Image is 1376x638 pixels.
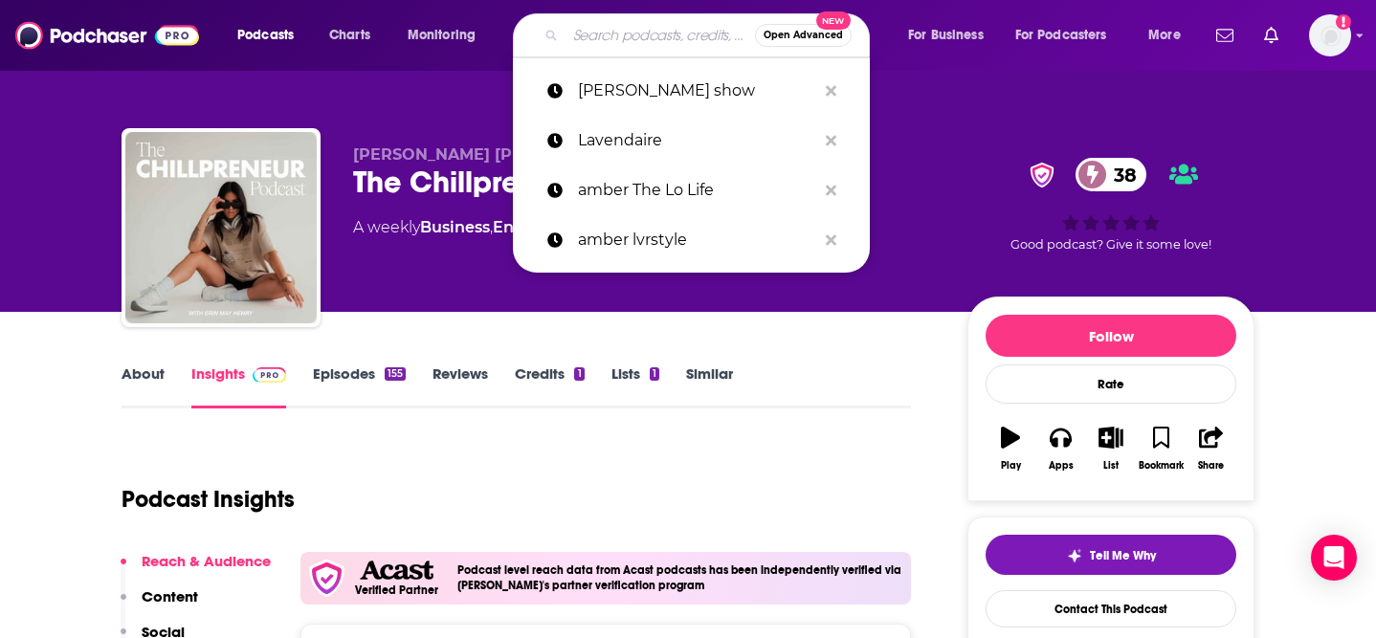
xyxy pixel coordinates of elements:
[142,587,198,605] p: Content
[513,165,870,215] a: amber The Lo Life
[1067,548,1082,563] img: tell me why sparkle
[121,552,271,587] button: Reach & Audience
[1049,460,1074,472] div: Apps
[1103,460,1119,472] div: List
[986,315,1236,357] button: Follow
[578,165,816,215] p: amber The Lo Life
[1209,19,1241,52] a: Show notifications dropdown
[578,215,816,265] p: amber lvrstyle
[986,364,1236,404] div: Rate
[353,145,632,164] span: [PERSON_NAME] [PERSON_NAME]
[433,364,488,408] a: Reviews
[1336,14,1351,30] svg: Add a profile image
[457,563,903,592] h4: Podcast level reach data from Acast podcasts has been independently verified via [PERSON_NAME]'s ...
[224,20,319,51] button: open menu
[986,590,1236,627] a: Contact This Podcast
[1187,414,1236,483] button: Share
[394,20,500,51] button: open menu
[360,561,433,581] img: Acast
[611,364,659,408] a: Lists1
[385,367,406,381] div: 155
[355,584,438,596] h5: Verified Partner
[313,364,406,408] a: Episodes155
[1015,22,1107,49] span: For Podcasters
[1003,20,1135,51] button: open menu
[253,367,286,383] img: Podchaser Pro
[1095,158,1146,191] span: 38
[1024,163,1060,187] img: verified Badge
[353,216,774,239] div: A weekly podcast
[908,22,984,49] span: For Business
[986,535,1236,575] button: tell me why sparkleTell Me Why
[1035,414,1085,483] button: Apps
[121,587,198,623] button: Content
[513,66,870,116] a: [PERSON_NAME] show
[515,364,584,408] a: Credits1
[895,20,1008,51] button: open menu
[1001,460,1021,472] div: Play
[650,367,659,381] div: 1
[122,364,165,408] a: About
[1139,460,1184,472] div: Bookmark
[1309,14,1351,56] button: Show profile menu
[493,218,601,236] a: Entrepreneur
[513,116,870,165] a: Lavendaire
[1309,14,1351,56] img: User Profile
[15,17,199,54] img: Podchaser - Follow, Share and Rate Podcasts
[816,11,851,30] span: New
[755,24,852,47] button: Open AdvancedNew
[1086,414,1136,483] button: List
[1136,414,1186,483] button: Bookmark
[1311,535,1357,581] div: Open Intercom Messenger
[329,22,370,49] span: Charts
[237,22,294,49] span: Podcasts
[408,22,476,49] span: Monitoring
[142,552,271,570] p: Reach & Audience
[490,218,493,236] span: ,
[764,31,843,40] span: Open Advanced
[1135,20,1205,51] button: open menu
[125,132,317,323] img: The Chillpreneur Podcast
[1076,158,1146,191] a: 38
[191,364,286,408] a: InsightsPodchaser Pro
[578,116,816,165] p: Lavendaire
[1010,237,1211,252] span: Good podcast? Give it some love!
[420,218,490,236] a: Business
[967,145,1254,264] div: verified Badge38Good podcast? Give it some love!
[308,560,345,597] img: verfied icon
[986,414,1035,483] button: Play
[513,215,870,265] a: amber lvrstyle
[578,66,816,116] p: chris voss show
[1256,19,1286,52] a: Show notifications dropdown
[1198,460,1224,472] div: Share
[122,485,295,514] h1: Podcast Insights
[566,20,755,51] input: Search podcasts, credits, & more...
[686,364,733,408] a: Similar
[317,20,382,51] a: Charts
[1090,548,1156,563] span: Tell Me Why
[574,367,584,381] div: 1
[531,13,888,57] div: Search podcasts, credits, & more...
[1148,22,1181,49] span: More
[1309,14,1351,56] span: Logged in as megcassidy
